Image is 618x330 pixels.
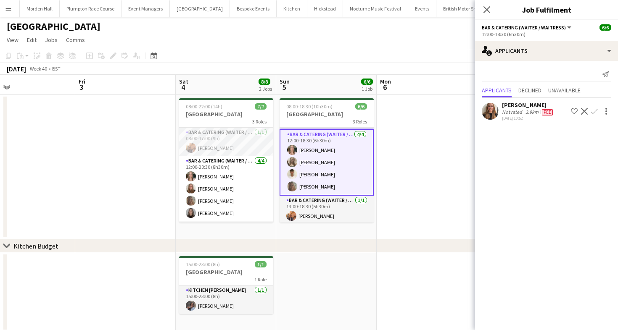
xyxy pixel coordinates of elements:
[482,31,611,37] div: 12:00-18:30 (6h30m)
[28,65,49,72] span: Week 40
[13,242,58,250] div: Kitchen Budget
[27,36,37,44] span: Edit
[7,65,26,73] div: [DATE]
[362,86,372,92] div: 1 Job
[353,118,367,125] span: 3 Roles
[254,276,267,283] span: 1 Role
[600,24,611,31] span: 6/6
[60,0,121,17] button: Plumpton Race Course
[502,115,555,121] div: [DATE] 10:52
[77,82,85,92] span: 3
[79,78,85,85] span: Fri
[179,78,188,85] span: Sat
[280,98,374,223] app-job-card: 08:00-18:30 (10h30m)6/6[GEOGRAPHIC_DATA]3 RolesBar & Catering (Waiter / waitress)1/108:00-18:00 (...
[7,36,18,44] span: View
[259,79,270,85] span: 8/8
[179,156,273,221] app-card-role: Bar & Catering (Waiter / waitress)4/412:00-20:30 (8h30m)[PERSON_NAME][PERSON_NAME][PERSON_NAME][P...
[52,65,61,72] div: BST
[548,87,581,93] span: Unavailable
[179,98,273,223] app-job-card: 08:00-22:00 (14h)7/7[GEOGRAPHIC_DATA]3 RolesBar & Catering (Waiter / waitress)1/108:00-17:00 (9h)...
[179,285,273,314] app-card-role: Kitchen [PERSON_NAME]1/115:00-23:00 (8h)[PERSON_NAME]
[45,36,58,44] span: Jobs
[307,0,343,17] button: Hickstead
[475,4,618,15] h3: Job Fulfilment
[230,0,277,17] button: Bespoke Events
[355,103,367,110] span: 6/6
[482,87,512,93] span: Applicants
[7,20,100,33] h1: [GEOGRAPHIC_DATA]
[24,34,40,45] a: Edit
[502,101,555,109] div: [PERSON_NAME]
[475,41,618,61] div: Applicants
[482,24,573,31] button: Bar & Catering (Waiter / waitress)
[482,24,566,31] span: Bar & Catering (Waiter / waitress)
[379,82,391,92] span: 6
[179,268,273,276] h3: [GEOGRAPHIC_DATA]
[63,34,88,45] a: Comms
[179,110,273,118] h3: [GEOGRAPHIC_DATA]
[518,87,541,93] span: Declined
[361,79,373,85] span: 6/6
[252,118,267,125] span: 3 Roles
[42,34,61,45] a: Jobs
[170,0,230,17] button: [GEOGRAPHIC_DATA]
[278,82,290,92] span: 5
[280,78,290,85] span: Sun
[540,109,555,115] div: Crew has different fees then in role
[186,103,222,110] span: 08:00-22:00 (14h)
[286,103,333,110] span: 08:00-18:30 (10h30m)
[3,34,22,45] a: View
[408,0,436,17] button: Events
[259,86,272,92] div: 2 Jobs
[343,0,408,17] button: Nocturne Music Festival
[277,0,307,17] button: Kitchen
[20,0,60,17] button: Morden Hall
[186,261,220,267] span: 15:00-23:00 (8h)
[436,0,490,17] button: British Motor Show
[280,129,374,196] app-card-role: Bar & Catering (Waiter / waitress)4/412:00-18:30 (6h30m)[PERSON_NAME][PERSON_NAME][PERSON_NAME][P...
[280,196,374,224] app-card-role: Bar & Catering (Waiter / waitress)1/113:00-18:30 (5h30m)[PERSON_NAME]
[502,109,524,115] div: Not rated
[280,110,374,118] h3: [GEOGRAPHIC_DATA]
[542,109,553,115] span: Fee
[524,109,540,115] div: 2.9km
[179,128,273,156] app-card-role: Bar & Catering (Waiter / waitress)1/108:00-17:00 (9h)[PERSON_NAME]
[255,103,267,110] span: 7/7
[380,78,391,85] span: Mon
[121,0,170,17] button: Event Managers
[66,36,85,44] span: Comms
[255,261,267,267] span: 1/1
[178,82,188,92] span: 4
[179,256,273,314] app-job-card: 15:00-23:00 (8h)1/1[GEOGRAPHIC_DATA]1 RoleKitchen [PERSON_NAME]1/115:00-23:00 (8h)[PERSON_NAME]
